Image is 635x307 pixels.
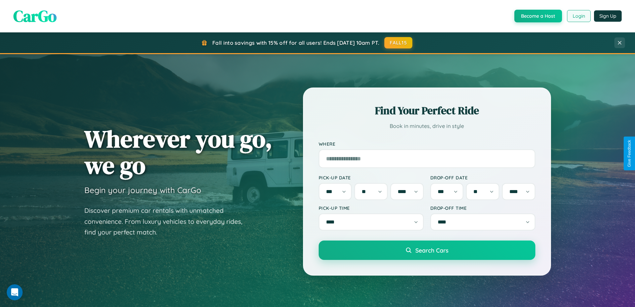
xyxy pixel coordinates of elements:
label: Drop-off Date [430,175,535,180]
label: Pick-up Time [319,205,424,211]
span: Fall into savings with 15% off for all users! Ends [DATE] 10am PT. [212,39,379,46]
label: Drop-off Time [430,205,535,211]
span: CarGo [13,5,57,27]
p: Discover premium car rentals with unmatched convenience. From luxury vehicles to everyday rides, ... [84,205,251,238]
button: Login [567,10,591,22]
label: Pick-up Date [319,175,424,180]
button: Sign Up [594,10,622,22]
h3: Begin your journey with CarGo [84,185,201,195]
div: Give Feedback [627,140,632,167]
h1: Wherever you go, we go [84,126,272,178]
button: FALL15 [384,37,412,48]
button: Search Cars [319,241,535,260]
label: Where [319,141,535,147]
iframe: Intercom live chat [7,284,23,300]
button: Become a Host [514,10,562,22]
span: Search Cars [415,247,448,254]
p: Book in minutes, drive in style [319,121,535,131]
h2: Find Your Perfect Ride [319,103,535,118]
